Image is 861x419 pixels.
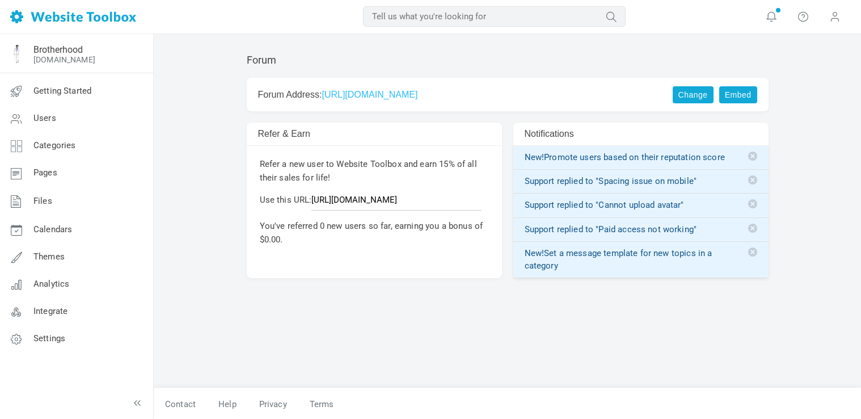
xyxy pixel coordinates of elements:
img: Facebook%20Profile%20Pic%20Guy%20Blue%20Best.png [7,45,26,63]
span: Settings [33,333,65,343]
a: [URL][DOMAIN_NAME] [322,90,417,99]
a: Support replied to "Cannot upload avatar" [525,199,757,211]
span: Files [33,196,52,206]
span: Delete notification [748,175,757,185]
span: Delete notification [748,199,757,208]
a: Help [207,395,248,414]
span: Integrate [33,306,67,316]
span: New! [525,152,545,162]
span: Delete notification [748,248,757,257]
h2: Notifications [525,128,711,139]
a: Brotherhood [33,44,83,55]
a: New!Set a message template for new topics in a category [525,248,757,272]
p: Refer a new user to Website Toolbox and earn 15% of all their sales for life! [260,157,489,185]
a: Privacy [248,395,298,414]
span: Categories [33,140,76,150]
h1: Forum [247,54,277,66]
input: Tell us what you're looking for [363,6,626,27]
p: You've referred 0 new users so far, earning you a bonus of $0.00. [260,219,489,246]
span: Getting Started [33,86,91,96]
span: Delete notification [748,152,757,161]
span: Users [33,113,56,123]
span: New! [525,248,545,258]
span: Themes [33,252,65,262]
span: Delete notification [748,224,757,233]
h2: Forum Address: [258,89,657,100]
h2: Refer & Earn [258,128,444,139]
span: Analytics [33,279,69,289]
a: [DOMAIN_NAME] [33,55,95,64]
span: Calendars [33,224,72,234]
a: Support replied to "Paid access not working" [525,224,757,236]
a: Terms [298,395,334,414]
a: New!Promote users based on their reputation score [525,152,757,164]
p: Use this URL: [260,193,489,211]
span: Pages [33,167,57,178]
a: Change [673,86,714,103]
a: Contact [154,395,207,414]
a: Support replied to "Spacing issue on mobile" [525,175,757,187]
a: Embed [719,86,757,103]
